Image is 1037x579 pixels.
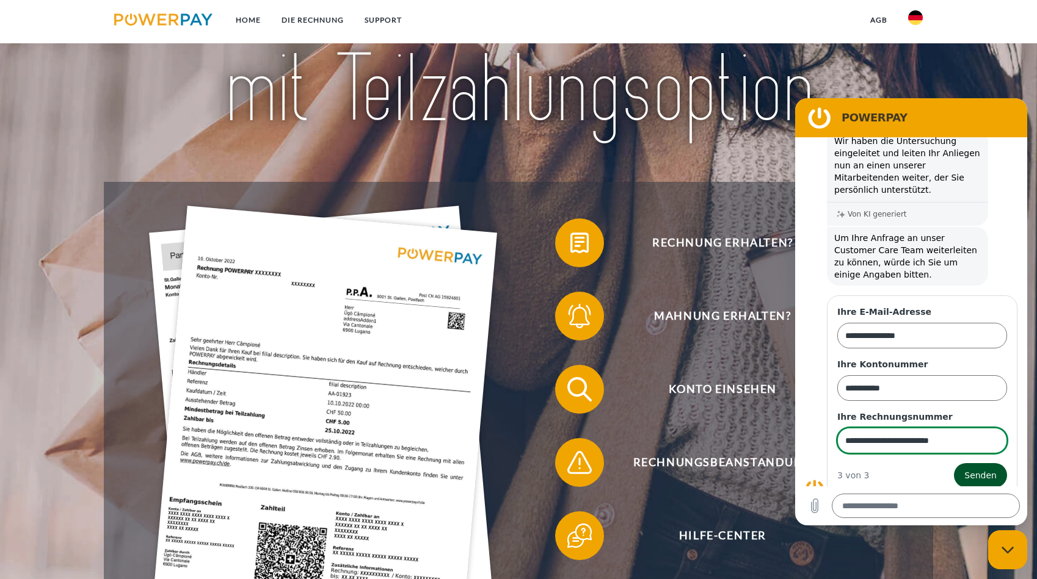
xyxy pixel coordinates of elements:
[564,520,595,551] img: qb_help.svg
[555,365,873,414] button: Konto einsehen
[573,438,872,487] span: Rechnungsbeanstandung
[225,9,271,31] a: Home
[564,301,595,331] img: qb_bell.svg
[564,374,595,405] img: qb_search.svg
[555,438,873,487] button: Rechnungsbeanstandung
[555,292,873,340] button: Mahnung erhalten?
[114,13,213,26] img: logo-powerpay.svg
[564,228,595,258] img: qb_bill.svg
[573,218,872,267] span: Rechnung erhalten?
[354,9,412,31] a: SUPPORT
[555,511,873,560] button: Hilfe-Center
[988,530,1027,569] iframe: Schaltfläche zum Öffnen des Messaging-Fensters; Konversation läuft
[908,10,923,25] img: de
[573,365,872,414] span: Konto einsehen
[271,9,354,31] a: DIE RECHNUNG
[573,292,872,340] span: Mahnung erhalten?
[564,447,595,478] img: qb_warning.svg
[795,98,1027,525] iframe: Messaging-Fenster
[555,218,873,267] button: Rechnung erhalten?
[573,511,872,560] span: Hilfe-Center
[860,9,898,31] a: agb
